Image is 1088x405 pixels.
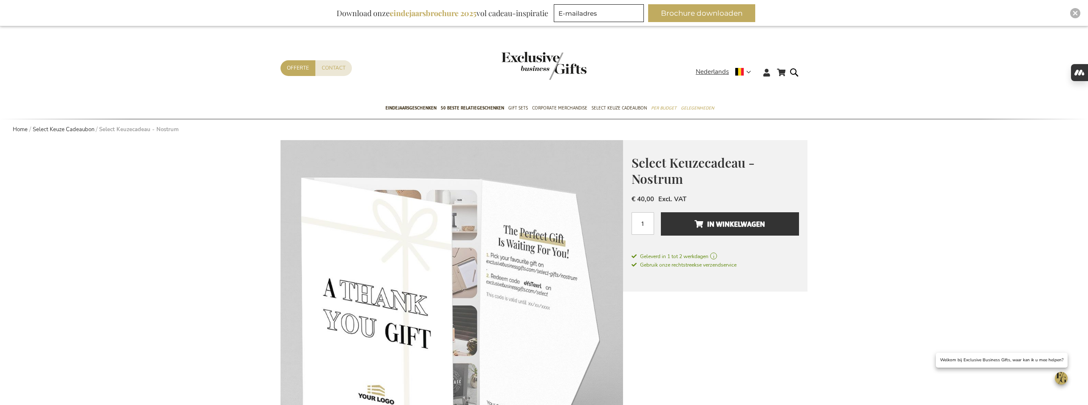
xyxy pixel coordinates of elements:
span: Select Keuzecadeau - Nostrum [632,154,755,188]
span: In Winkelwagen [694,217,765,231]
button: In Winkelwagen [661,212,799,236]
button: Brochure downloaden [648,4,755,22]
span: Gift Sets [508,104,528,112]
span: Corporate Merchandise [532,104,587,112]
span: Per Budget [651,104,677,112]
div: Nederlands [696,67,756,77]
span: Gelegenheden [681,104,714,112]
span: Eindejaarsgeschenken [385,104,436,112]
input: Aantal [632,212,654,235]
div: Close [1070,8,1080,18]
form: marketing offers and promotions [554,4,646,25]
input: E-mailadres [554,4,644,22]
a: Contact [315,60,352,76]
span: Excl. VAT [658,195,686,203]
a: Home [13,126,28,133]
b: eindejaarsbrochure 2025 [390,8,476,18]
strong: Select Keuzecadeau - Nostrum [99,126,178,133]
span: Select Keuze Cadeaubon [592,104,647,112]
div: Download onze vol cadeau-inspiratie [333,4,552,22]
span: 50 beste relatiegeschenken [441,104,504,112]
img: Exclusive Business gifts logo [501,52,586,80]
a: store logo [501,52,544,80]
a: Select Keuze Cadeaubon [33,126,94,133]
span: € 40,00 [632,195,654,203]
span: Gebruik onze rechtstreekse verzendservice [632,262,737,268]
a: Offerte [280,60,315,76]
img: Close [1073,11,1078,16]
span: Nederlands [696,67,729,77]
a: Gebruik onze rechtstreekse verzendservice [632,260,737,269]
a: Geleverd in 1 tot 2 werkdagen [632,253,799,260]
